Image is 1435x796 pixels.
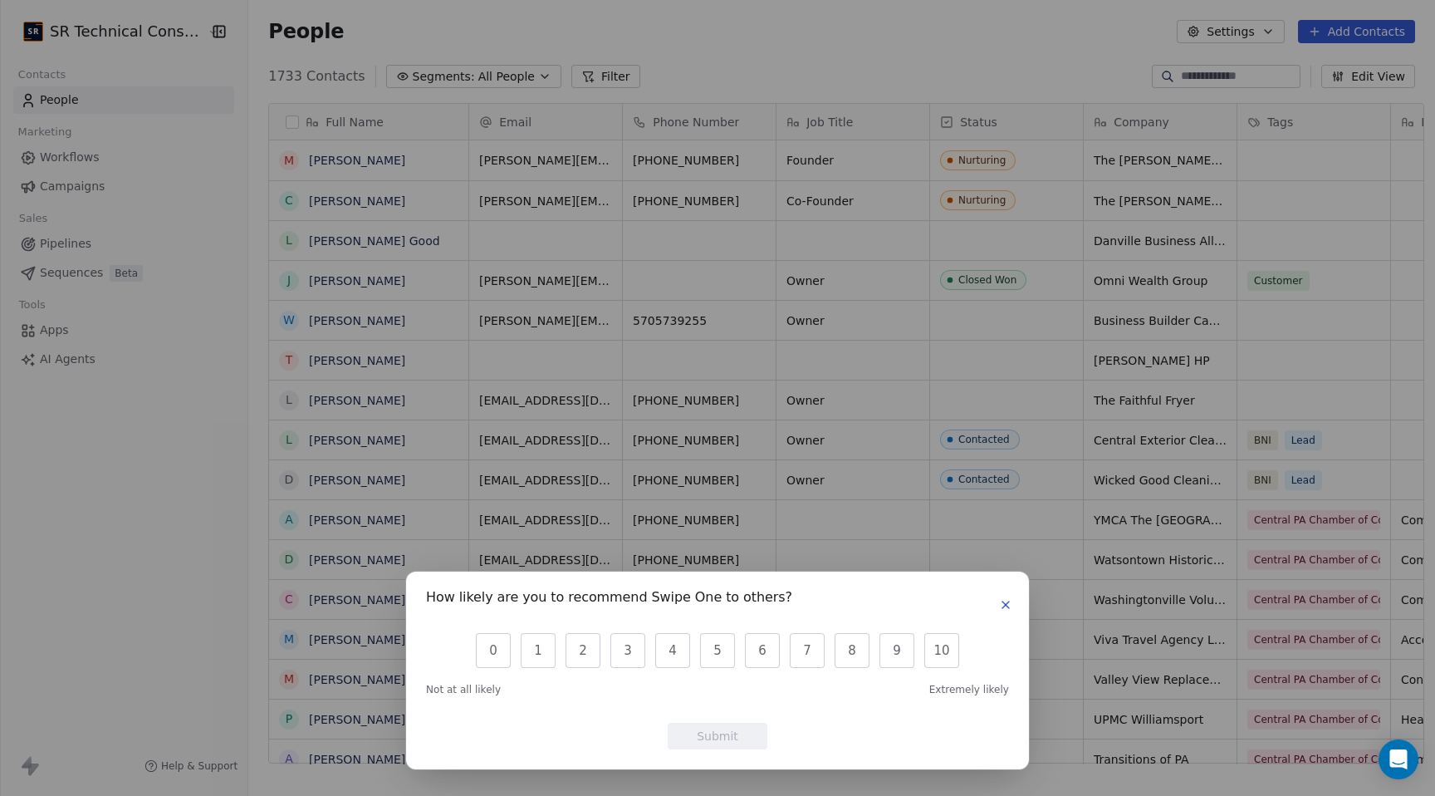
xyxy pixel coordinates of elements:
button: 10 [924,633,959,668]
button: 2 [566,633,600,668]
button: 6 [745,633,780,668]
span: Not at all likely [426,683,501,696]
button: 4 [655,633,690,668]
button: Submit [668,723,767,749]
button: 5 [700,633,735,668]
button: 7 [790,633,825,668]
button: 8 [835,633,869,668]
h1: How likely are you to recommend Swipe One to others? [426,592,792,608]
button: 9 [879,633,914,668]
button: 1 [521,633,556,668]
button: 3 [610,633,645,668]
span: Extremely likely [929,683,1009,696]
button: 0 [476,633,511,668]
